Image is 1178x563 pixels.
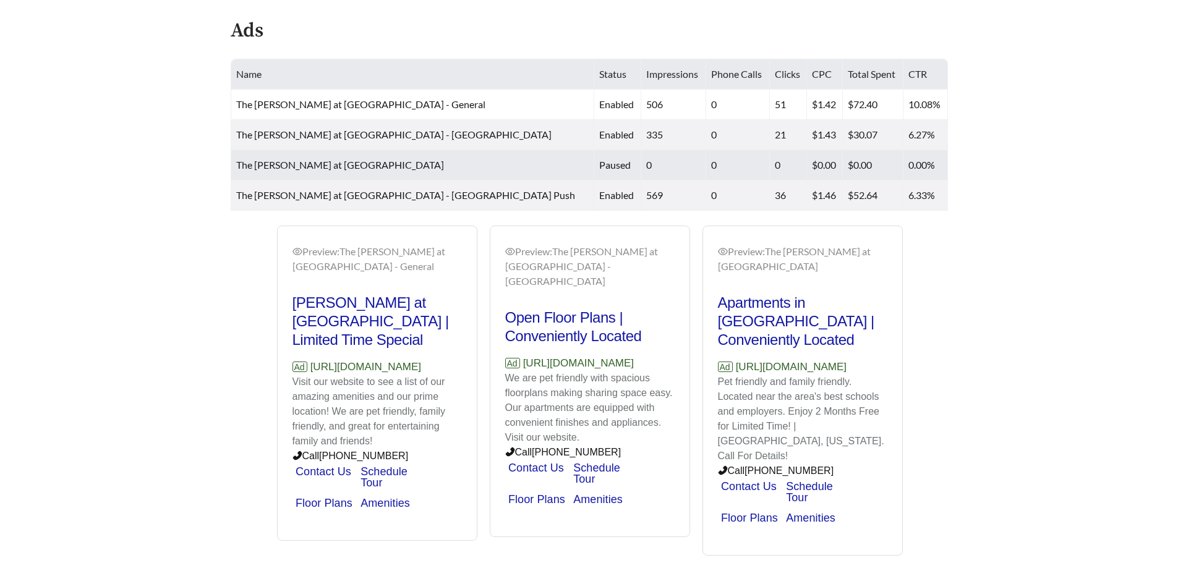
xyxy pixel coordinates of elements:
span: The [PERSON_NAME] at [GEOGRAPHIC_DATA] [236,159,444,171]
span: enabled [599,129,634,140]
span: enabled [599,98,634,110]
h2: [PERSON_NAME] at [GEOGRAPHIC_DATA] | Limited Time Special [292,294,462,349]
td: $0.00 [843,150,903,180]
h2: Apartments in [GEOGRAPHIC_DATA] | Conveniently Located [718,294,887,349]
span: CTR [908,68,927,80]
a: Amenities [786,512,835,524]
span: Ad [292,362,307,372]
td: 51 [770,90,807,120]
span: enabled [599,189,634,201]
td: $30.07 [843,120,903,150]
td: 21 [770,120,807,150]
th: Status [594,59,641,90]
div: Preview: The [PERSON_NAME] at [GEOGRAPHIC_DATA] [718,244,887,274]
span: eye [292,247,302,256]
p: Pet friendly and family friendly. Located near the area's best schools and employers. Enjoy 2 Mon... [718,375,887,464]
h4: Ads [231,20,263,42]
td: 335 [641,120,706,150]
th: Clicks [770,59,807,90]
a: Schedule Tour [786,480,833,504]
a: Amenities [361,497,410,509]
p: [URL][DOMAIN_NAME] [505,355,675,371]
span: The [PERSON_NAME] at [GEOGRAPHIC_DATA] - [GEOGRAPHIC_DATA] Push [236,189,575,201]
span: The [PERSON_NAME] at [GEOGRAPHIC_DATA] - [GEOGRAPHIC_DATA] [236,129,552,140]
a: Floor Plans [508,493,565,506]
td: 36 [770,180,807,211]
a: Floor Plans [296,497,352,509]
td: 0 [706,180,770,211]
p: [URL][DOMAIN_NAME] [292,359,462,375]
td: 0.00% [903,150,948,180]
p: Call [PHONE_NUMBER] [292,449,462,464]
span: CPC [812,68,832,80]
p: Call [PHONE_NUMBER] [505,445,675,460]
span: eye [505,247,515,256]
p: [URL][DOMAIN_NAME] [718,359,887,375]
h2: Open Floor Plans | Conveniently Located [505,308,675,345]
span: phone [718,465,728,475]
td: 0 [706,90,770,120]
span: eye [718,247,728,256]
td: $52.64 [843,180,903,211]
td: 10.08% [903,90,948,120]
td: $0.00 [807,150,843,180]
td: 6.27% [903,120,948,150]
td: 506 [641,90,706,120]
a: Amenities [573,493,623,506]
td: $1.42 [807,90,843,120]
a: Contact Us [508,462,564,474]
p: Call [PHONE_NUMBER] [718,464,887,478]
span: phone [292,451,302,460]
td: 0 [770,150,807,180]
td: $1.46 [807,180,843,211]
td: $1.43 [807,120,843,150]
th: Phone Calls [706,59,770,90]
td: 0 [706,150,770,180]
span: paused [599,159,631,171]
p: Visit our website to see a list of our amazing amenities and our prime location! We are pet frien... [292,375,462,449]
a: Schedule Tour [573,462,620,485]
a: Schedule Tour [361,465,408,489]
td: 0 [641,150,706,180]
td: 569 [641,180,706,211]
td: $72.40 [843,90,903,120]
span: The [PERSON_NAME] at [GEOGRAPHIC_DATA] - General [236,98,485,110]
div: Preview: The [PERSON_NAME] at [GEOGRAPHIC_DATA] - General [292,244,462,274]
a: Contact Us [296,465,351,478]
span: Ad [505,358,520,368]
a: Floor Plans [721,512,778,524]
div: Preview: The [PERSON_NAME] at [GEOGRAPHIC_DATA] - [GEOGRAPHIC_DATA] [505,244,675,289]
td: 0 [706,120,770,150]
td: 6.33% [903,180,948,211]
th: Total Spent [843,59,903,90]
th: Name [231,59,594,90]
a: Contact Us [721,480,777,493]
th: Impressions [641,59,706,90]
p: We are pet friendly with spacious floorplans making sharing space easy. Our apartments are equipp... [505,371,675,445]
span: Ad [718,362,733,372]
span: phone [505,447,515,457]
